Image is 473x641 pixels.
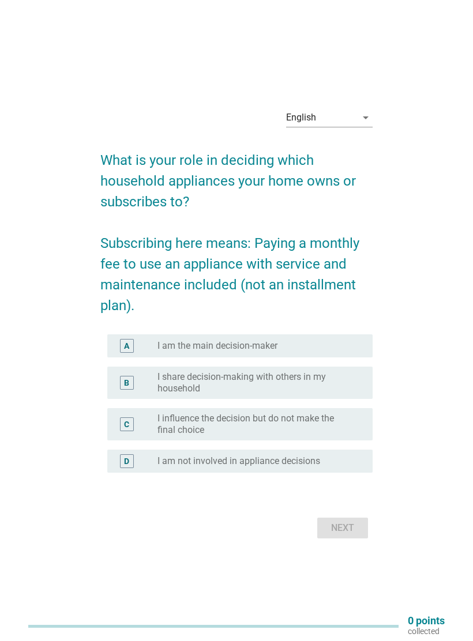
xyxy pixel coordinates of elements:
label: I share decision-making with others in my household [157,371,354,394]
h2: What is your role in deciding which household appliances your home owns or subscribes to? Subscri... [100,138,373,316]
label: I influence the decision but do not make the final choice [157,413,354,436]
label: I am the main decision-maker [157,340,277,352]
div: D [124,455,129,467]
p: collected [408,626,445,636]
div: English [286,112,316,123]
label: I am not involved in appliance decisions [157,455,320,467]
div: C [124,418,129,431]
i: arrow_drop_down [359,111,373,125]
p: 0 points [408,616,445,626]
div: A [124,340,129,352]
div: B [124,377,129,389]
